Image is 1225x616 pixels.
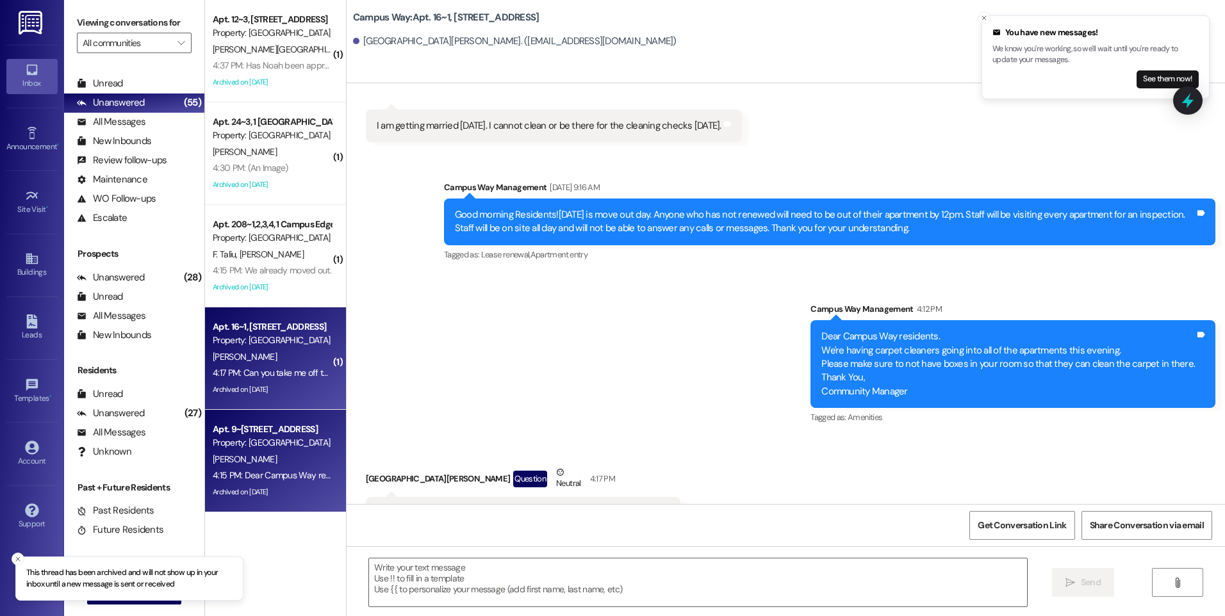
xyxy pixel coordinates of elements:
div: Archived on [DATE] [211,484,333,500]
div: Archived on [DATE] [211,177,333,193]
span: • [57,140,59,149]
div: 4:37 PM: Has Noah been approved yet? [213,60,361,71]
div: Campus Way Management [444,181,1215,199]
div: 4:17 PM: Can you take me off this message chain? I am not living here anymore [213,367,502,378]
p: We know you're working, so we'll wait until you're ready to update your messages. [992,44,1199,66]
div: Campus Way Management [810,302,1215,320]
div: 4:17 PM [587,472,615,485]
div: [GEOGRAPHIC_DATA][PERSON_NAME] [366,466,680,497]
div: Apt. 9~[STREET_ADDRESS] [213,423,331,436]
div: 4:15 PM: Dear Campus Way residents. We're having carpet cleaners going into all of the apartments... [213,469,1092,481]
div: You have new messages! [992,26,1199,39]
span: Send [1081,576,1101,589]
div: Residents [64,364,204,377]
div: Review follow-ups [77,154,167,167]
button: Get Conversation Link [969,511,1074,540]
button: Close toast [12,553,24,565]
a: Support [6,499,58,534]
div: Escalate [77,211,127,225]
span: [PERSON_NAME][GEOGRAPHIC_DATA] [213,44,358,55]
div: Question [513,471,547,487]
div: All Messages [77,426,145,439]
div: All Messages [77,115,145,129]
span: [PERSON_NAME] [213,351,277,362]
i:  [1172,578,1182,588]
span: Lease renewal , [481,249,530,260]
img: ResiDesk Logo [19,11,45,35]
div: Unanswered [77,271,145,284]
div: Maintenance [77,173,147,186]
button: Send [1052,568,1114,597]
span: [PERSON_NAME] [213,146,277,158]
a: Site Visit • [6,185,58,220]
div: Past + Future Residents [64,481,204,494]
a: Leads [6,311,58,345]
span: • [46,203,48,212]
div: (27) [181,403,204,423]
div: I am getting married [DATE]. I cannot clean or be there for the cleaning checks [DATE]. [377,119,721,133]
div: 4:30 PM: (An Image) [213,162,288,174]
div: Unread [77,387,123,401]
div: WO Follow-ups [77,192,156,206]
div: 4:12 PM [914,302,942,316]
div: Archived on [DATE] [211,279,333,295]
span: Apartment entry [530,249,588,260]
div: Apt. 16~1, [STREET_ADDRESS] [213,320,331,334]
div: Tagged as: [810,408,1215,426]
div: Neutral [554,466,583,492]
div: All Messages [77,309,145,323]
div: Unanswered [77,96,145,109]
label: Viewing conversations for [77,13,192,33]
div: (55) [181,93,204,113]
div: Archived on [DATE] [211,74,333,90]
i:  [177,38,185,48]
div: [GEOGRAPHIC_DATA][PERSON_NAME]. ([EMAIL_ADDRESS][DOMAIN_NAME]) [353,35,677,48]
button: See them now! [1137,70,1199,88]
div: Dear Campus Way residents. We're having carpet cleaners going into all of the apartments this eve... [821,330,1195,398]
div: Future Residents [77,523,163,537]
div: Past Residents [77,504,154,517]
div: Unread [77,77,123,90]
div: 4:15 PM: We already moved out. [213,264,331,276]
a: Buildings [6,248,58,282]
div: Apt. 12~3, [STREET_ADDRESS] [213,13,331,26]
span: Share Conversation via email [1090,519,1204,532]
button: Close toast [978,12,991,24]
button: Share Conversation via email [1081,511,1212,540]
span: Amenities [848,412,882,423]
span: Get Conversation Link [978,519,1066,532]
a: Inbox [6,59,58,93]
div: Property: [GEOGRAPHIC_DATA] [213,129,331,142]
input: All communities [83,33,171,53]
div: Apt. 5~4, [STREET_ADDRESS] [213,525,331,539]
span: • [49,392,51,401]
div: Good morning Residents![DATE] is move out day. Anyone who has not renewed will need to be out of ... [455,208,1195,236]
span: [PERSON_NAME] [213,453,277,465]
div: Unanswered [77,407,145,420]
a: Templates • [6,374,58,409]
div: Prospects [64,247,204,261]
div: Unread [77,290,123,304]
div: Tagged as: [444,245,1215,264]
div: [DATE] 9:16 AM [547,181,600,194]
div: Property: [GEOGRAPHIC_DATA] [213,26,331,40]
span: [PERSON_NAME] [240,248,304,260]
div: New Inbounds [77,134,151,148]
p: This thread has been archived and will not show up in your inbox until a new message is sent or r... [26,567,233,590]
div: Property: [GEOGRAPHIC_DATA] [213,436,331,450]
div: Archived on [DATE] [211,382,333,398]
b: Campus Way: Apt. 16~1, [STREET_ADDRESS] [353,11,539,24]
span: F. Taliu [213,248,240,260]
div: Apt. 24~3, 1 [GEOGRAPHIC_DATA] [213,115,331,129]
div: (28) [181,268,204,288]
a: Account [6,437,58,471]
i:  [1065,578,1075,588]
div: Property: [GEOGRAPHIC_DATA] [213,231,331,245]
div: New Inbounds [77,328,151,342]
div: Apt. 208~1,2,3,4, 1 Campus Edge [213,218,331,231]
div: Unknown [77,445,131,458]
div: Property: [GEOGRAPHIC_DATA] [213,334,331,347]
